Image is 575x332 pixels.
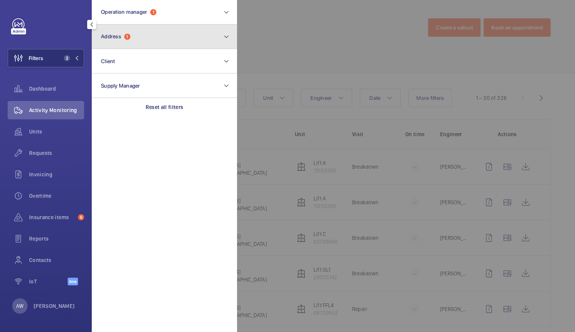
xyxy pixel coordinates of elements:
[29,171,84,178] span: Invoicing
[8,49,84,67] button: Filters2
[16,302,23,310] p: AW
[29,106,84,114] span: Activity Monitoring
[29,149,84,157] span: Requests
[34,302,75,310] p: [PERSON_NAME]
[29,256,84,264] span: Contacts
[29,278,68,285] span: IoT
[68,278,78,285] span: Beta
[29,192,84,200] span: Overtime
[78,214,84,220] span: 6
[29,235,84,242] span: Reports
[29,213,75,221] span: Insurance items
[29,128,84,135] span: Units
[29,54,43,62] span: Filters
[64,55,70,61] span: 2
[29,85,84,93] span: Dashboard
